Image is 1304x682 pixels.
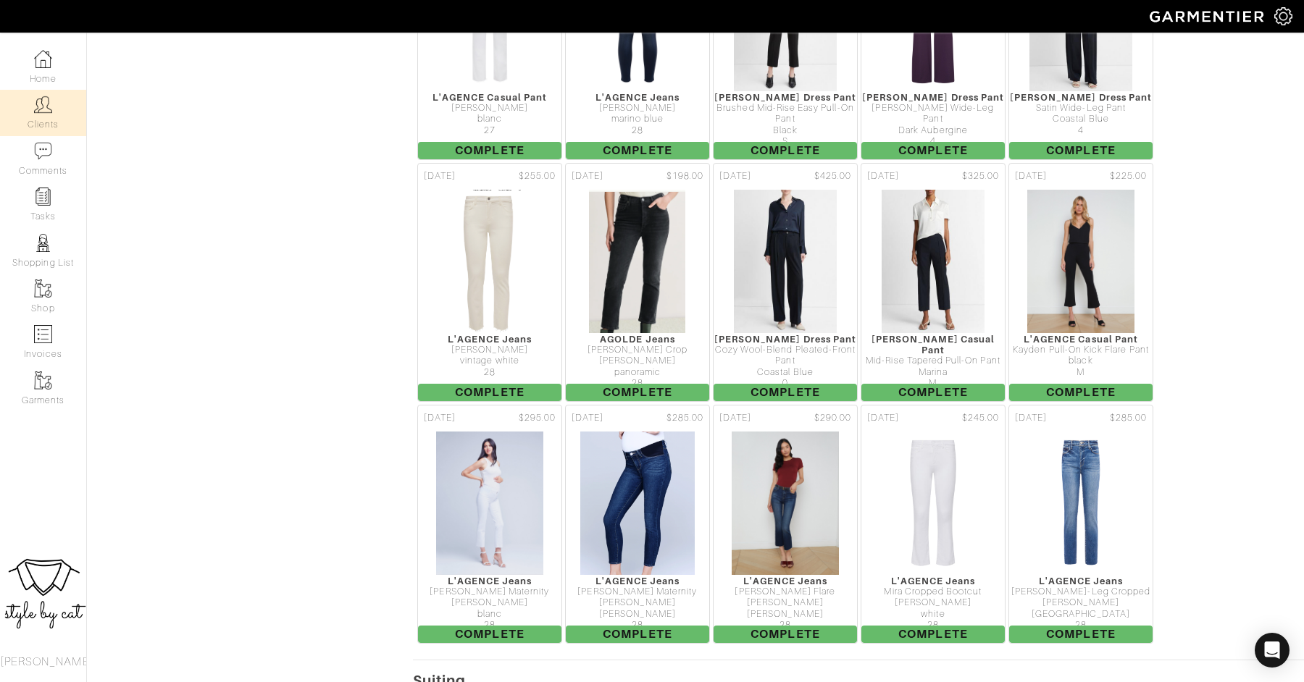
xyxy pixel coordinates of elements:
span: [DATE] [424,411,456,425]
img: hBrZ28oLBeLtUvfVUd7BRst2 [1027,189,1135,334]
img: stylists-icon-eb353228a002819b7ec25b43dbf5f0378dd9e0616d9560372ff212230b889e62.png [34,234,52,252]
div: 28 [1009,620,1153,631]
div: 28 [566,620,709,631]
div: black [1009,355,1153,366]
a: [DATE] $285.00 L'AGENCE Jeans [PERSON_NAME]-Leg Cropped [PERSON_NAME] [GEOGRAPHIC_DATA] 28 Complete [1007,403,1155,645]
a: [DATE] $285.00 L'AGENCE Jeans [PERSON_NAME] Maternity [PERSON_NAME] [PERSON_NAME] 28 Complete [564,403,711,645]
span: Complete [418,626,561,643]
a: [DATE] $295.00 L'AGENCE Jeans [PERSON_NAME] Maternity [PERSON_NAME] blanc 28 Complete [416,403,564,645]
div: 28 [566,125,709,136]
img: dashboard-icon-dbcd8f5a0b271acd01030246c82b418ddd0df26cd7fceb0bd07c9910d44c42f6.png [34,50,52,68]
div: L'AGENCE Jeans [566,92,709,103]
div: Mid-Rise Tapered Pull-On Pant [861,355,1005,366]
div: [PERSON_NAME]-Leg Cropped [PERSON_NAME] [1009,586,1153,609]
div: 0 [714,378,857,389]
img: jq51aUGgAwQuy9Ks94Dwgaa4 [879,431,988,576]
div: 28 [566,378,709,389]
div: 27 [418,125,561,136]
img: garmentier-logo-header-white-b43fb05a5012e4ada735d5af1a66efaba907eab6374d6393d1fbf88cb4ef424d.png [1142,4,1274,29]
img: NNwjpmgKFaFYTCqpwXFw2vgt [458,189,522,334]
span: Complete [418,142,561,159]
div: Cozy Wool-Blend Pleated-Front Pant [714,345,857,367]
div: [PERSON_NAME] Dress Pant [1009,92,1153,103]
div: 28 [418,367,561,378]
div: 28 [861,620,1005,631]
span: Complete [1009,384,1153,401]
div: [PERSON_NAME] [418,345,561,355]
div: [PERSON_NAME] Casual Pant [861,334,1005,356]
div: L'AGENCE Jeans [566,576,709,586]
div: blanc [418,609,561,620]
div: M [1009,367,1153,378]
div: L'AGENCE Jeans [861,576,1005,586]
div: [PERSON_NAME] Flare [PERSON_NAME] [714,586,857,609]
span: [DATE] [719,411,751,425]
div: Marina [861,367,1005,378]
div: Coastal Blue [714,367,857,378]
span: Complete [714,142,857,159]
a: [DATE] $198.00 AGOLDE Jeans [PERSON_NAME] Crop [PERSON_NAME] panoramic 28 Complete [564,161,711,403]
span: [DATE] [719,169,751,183]
div: 28 [418,620,561,631]
span: [DATE] [572,411,603,425]
a: [DATE] $255.00 L'AGENCE Jeans [PERSON_NAME] vintage white 28 Complete [416,161,564,403]
img: JbK9ioiKKjr8qFkfnVuyx6Xu [435,431,544,576]
span: [DATE] [1015,169,1047,183]
a: [DATE] $325.00 [PERSON_NAME] Casual Pant Mid-Rise Tapered Pull-On Pant Marina M Complete [859,161,1007,403]
div: [PERSON_NAME] Dress Pant [861,92,1005,103]
div: Mira Cropped Bootcut [PERSON_NAME] [861,586,1005,609]
a: [DATE] $290.00 L'AGENCE Jeans [PERSON_NAME] Flare [PERSON_NAME] [PERSON_NAME] 28 Complete [711,403,859,645]
div: vintage white [418,355,561,366]
span: Complete [566,626,709,643]
span: $255.00 [519,169,556,183]
div: L'AGENCE Jeans [418,576,561,586]
img: gear-icon-white-bd11855cb880d31180b6d7d6211b90ccbf57a29d726f0c71d8c61bd08dd39cc2.png [1274,7,1292,25]
span: $225.00 [1110,169,1147,183]
a: [DATE] $225.00 L'AGENCE Casual Pant Kayden Pull-On Kick Flare Pant black M Complete [1007,161,1155,403]
div: Open Intercom Messenger [1255,633,1290,668]
span: Complete [418,384,561,401]
span: Complete [1009,626,1153,643]
div: [PERSON_NAME] Maternity [PERSON_NAME] [418,586,561,609]
div: [PERSON_NAME] Crop [PERSON_NAME] [566,345,709,367]
img: garments-icon-b7da505a4dc4fd61783c78ac3ca0ef83fa9d6f193b1c9dc38574b1d14d53ca28.png [34,371,52,390]
span: $425.00 [814,169,851,183]
div: [PERSON_NAME] [714,609,857,620]
img: reminder-icon-8004d30b9f0a5d33ae49ab947aed9ed385cf756f9e5892f1edd6e32f2345188e.png [34,188,52,206]
div: 28 [714,620,857,631]
div: panoramic [566,367,709,378]
a: [DATE] $245.00 L'AGENCE Jeans Mira Cropped Bootcut [PERSON_NAME] white 28 Complete [859,403,1007,645]
span: $245.00 [962,411,999,425]
div: blanc [418,114,561,125]
div: Satin Wide-Leg Pant [1009,103,1153,114]
span: Complete [861,142,1005,159]
img: garments-icon-b7da505a4dc4fd61783c78ac3ca0ef83fa9d6f193b1c9dc38574b1d14d53ca28.png [34,279,52,298]
img: 5Zpi5MDWLyNXridDug4P4A89 [580,431,695,576]
div: Coastal Blue [1009,114,1153,125]
span: $285.00 [1110,411,1147,425]
div: [PERSON_NAME] Dress Pant [714,92,857,103]
div: L'AGENCE Casual Pant [1009,334,1153,345]
div: L'AGENCE Jeans [418,334,561,345]
span: $290.00 [814,411,851,425]
div: marino blue [566,114,709,125]
span: [DATE] [867,169,899,183]
img: comment-icon-a0a6a9ef722e966f86d9cbdc48e553b5cf19dbc54f86b18d962a5391bc8f6eb6.png [34,142,52,160]
div: Dark Aubergine [861,125,1005,136]
span: [DATE] [572,169,603,183]
div: [PERSON_NAME] Dress Pant [714,334,857,345]
span: Complete [1009,142,1153,159]
span: [DATE] [867,411,899,425]
div: [PERSON_NAME] [418,103,561,114]
div: [PERSON_NAME] [566,609,709,620]
div: Black [714,125,857,136]
img: Z6emkcUa1j44j6NNmxgvFxRp [731,431,840,576]
span: $198.00 [666,169,703,183]
span: Complete [714,384,857,401]
img: TV48DjeAMm91WaFopchu49wt [1027,431,1136,576]
div: Brushed Mid-Rise Easy Pull-On Pant [714,103,857,125]
span: Complete [861,626,1005,643]
div: [PERSON_NAME] [566,103,709,114]
div: L'AGENCE Jeans [1009,576,1153,586]
div: [GEOGRAPHIC_DATA] [1009,609,1153,620]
